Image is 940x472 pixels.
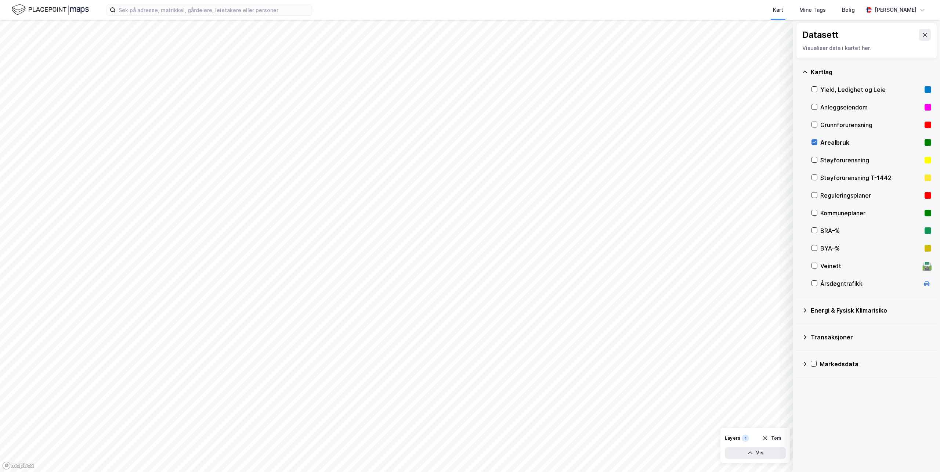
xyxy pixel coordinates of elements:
[875,6,916,14] div: [PERSON_NAME]
[820,209,922,217] div: Kommuneplaner
[725,447,786,459] button: Vis
[922,261,932,271] div: 🛣️
[820,262,919,270] div: Veinett
[725,435,740,441] div: Layers
[820,103,922,112] div: Anleggseiendom
[820,226,922,235] div: BRA–%
[12,3,89,16] img: logo.f888ab2527a4732fd821a326f86c7f29.svg
[820,279,919,288] div: Årsdøgntrafikk
[820,85,922,94] div: Yield, Ledighet og Leie
[820,156,922,165] div: Støyforurensning
[773,6,783,14] div: Kart
[811,333,931,342] div: Transaksjoner
[802,44,931,53] div: Visualiser data i kartet her.
[820,244,922,253] div: BYA–%
[742,435,749,442] div: 1
[799,6,826,14] div: Mine Tags
[820,360,931,368] div: Markedsdata
[820,173,922,182] div: Støyforurensning T-1442
[820,138,922,147] div: Arealbruk
[820,120,922,129] div: Grunnforurensning
[811,68,931,76] div: Kartlag
[820,191,922,200] div: Reguleringsplaner
[842,6,855,14] div: Bolig
[116,4,312,15] input: Søk på adresse, matrikkel, gårdeiere, leietakere eller personer
[758,432,786,444] button: Tøm
[802,29,839,41] div: Datasett
[811,306,931,315] div: Energi & Fysisk Klimarisiko
[2,461,35,470] a: Mapbox homepage
[903,437,940,472] iframe: Chat Widget
[903,437,940,472] div: Kontrollprogram for chat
